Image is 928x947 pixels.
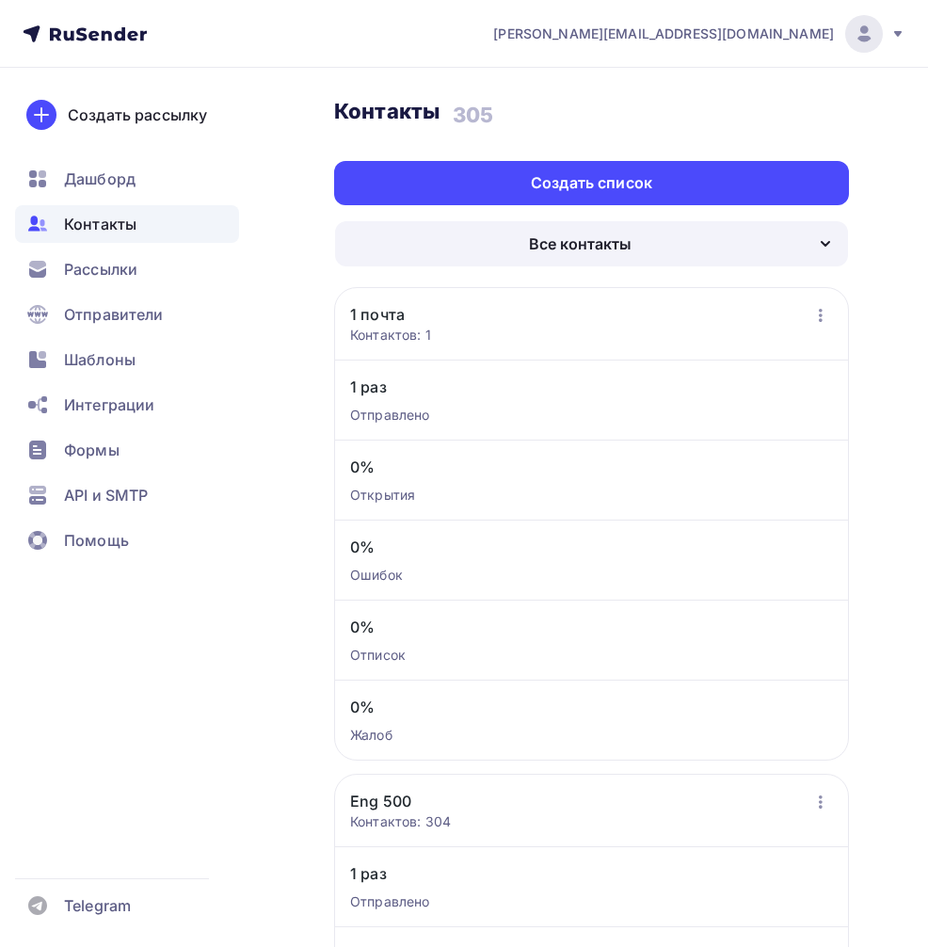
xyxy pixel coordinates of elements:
a: 1 почта [350,303,431,326]
a: [PERSON_NAME][EMAIL_ADDRESS][DOMAIN_NAME] [493,15,905,53]
a: Eng 500 [350,790,451,812]
div: Жалоб [350,726,833,745]
span: Дашборд [64,168,136,190]
span: 0% [350,696,833,718]
a: Контакты [15,205,239,243]
div: Отправлено [350,892,833,911]
span: Шаблоны [64,348,136,371]
a: Рассылки [15,250,239,288]
span: API и SMTP [64,484,148,506]
div: Открытия [350,486,833,505]
div: Создать список [531,172,652,194]
button: Все контакты [334,220,849,267]
span: Формы [64,439,120,461]
span: Помощь [64,529,129,552]
span: Контакты [64,213,136,235]
a: Формы [15,431,239,469]
span: Интеграции [64,393,154,416]
a: Отправители [15,296,239,333]
div: Все контакты [529,233,632,255]
span: Рассылки [64,258,137,281]
h3: Контакты [334,98,440,124]
div: Контактов: 1 [350,326,431,345]
div: Отписок [350,646,833,665]
span: [PERSON_NAME][EMAIL_ADDRESS][DOMAIN_NAME] [493,24,834,43]
span: Telegram [64,894,131,917]
div: Отправлено [350,406,833,425]
h4: 305 [453,104,493,126]
span: 0% [350,616,833,638]
a: Дашборд [15,160,239,198]
span: Отправители [64,303,164,326]
div: Создать рассылку [68,104,207,126]
span: 0% [350,456,833,478]
span: 1 раз [350,862,833,885]
span: 1 раз [350,376,833,398]
span: 0% [350,536,833,558]
div: Контактов: 304 [350,812,451,831]
div: Ошибок [350,566,833,585]
a: Шаблоны [15,341,239,378]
